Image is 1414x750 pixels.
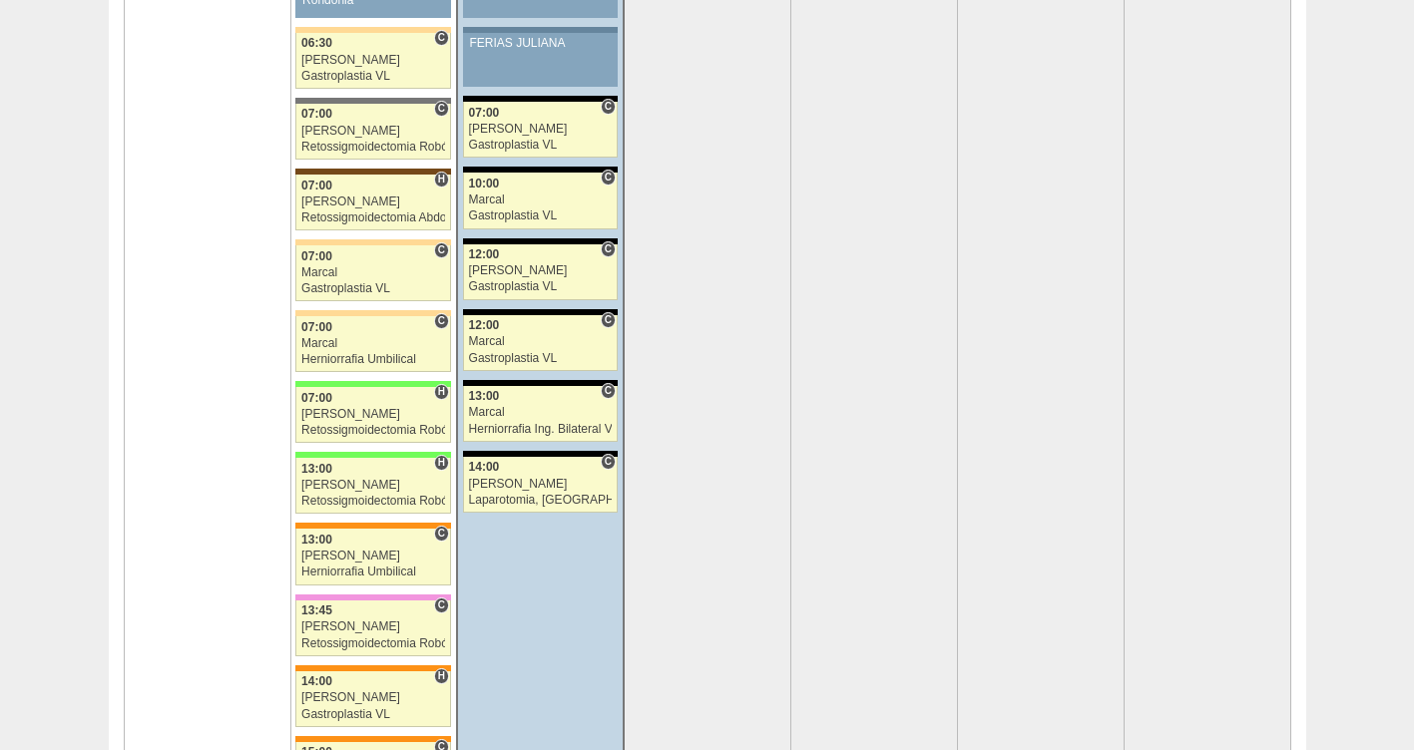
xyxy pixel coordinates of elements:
a: C 07:00 [PERSON_NAME] Retossigmoidectomia Robótica [295,104,451,160]
span: Hospital [434,384,449,400]
div: [PERSON_NAME] [301,691,445,704]
a: H 07:00 [PERSON_NAME] Retossigmoidectomia Robótica [295,387,451,443]
span: 12:00 [469,247,500,261]
div: Gastroplastia VL [469,352,613,365]
div: Retossigmoidectomia Robótica [301,495,445,508]
a: C 13:45 [PERSON_NAME] Retossigmoidectomia Robótica [295,600,451,656]
div: Retossigmoidectomia Abdominal VL [301,211,445,224]
span: Hospital [434,455,449,471]
div: [PERSON_NAME] [301,620,445,633]
a: C 13:00 [PERSON_NAME] Herniorrafia Umbilical [295,529,451,584]
span: 10:00 [469,177,500,190]
div: [PERSON_NAME] [301,408,445,421]
div: [PERSON_NAME] [301,195,445,208]
a: C 06:30 [PERSON_NAME] Gastroplastia VL [295,33,451,89]
div: Gastroplastia VL [469,139,613,152]
span: Consultório [601,241,616,257]
div: [PERSON_NAME] [469,264,613,277]
span: Consultório [434,242,449,258]
div: Gastroplastia VL [469,280,613,293]
div: Key: Santa Catarina [295,98,451,104]
div: Key: Bartira [295,27,451,33]
div: Key: Bartira [295,310,451,316]
div: [PERSON_NAME] [469,123,613,136]
span: Consultório [601,383,616,399]
span: 07:00 [301,391,332,405]
span: Consultório [434,30,449,46]
div: [PERSON_NAME] [301,479,445,492]
div: Herniorrafia Ing. Bilateral VL [469,423,613,436]
div: Key: Blanc [463,96,618,102]
a: C 12:00 Marcal Gastroplastia VL [463,315,618,371]
span: 13:00 [469,389,500,403]
span: 07:00 [301,320,332,334]
span: 13:00 [301,533,332,547]
div: [PERSON_NAME] [469,478,613,491]
span: Consultório [434,313,449,329]
a: C 13:00 Marcal Herniorrafia Ing. Bilateral VL [463,386,618,442]
div: Key: Blanc [463,167,618,173]
div: Gastroplastia VL [301,70,445,83]
div: Key: Albert Einstein [295,594,451,600]
span: 07:00 [301,107,332,121]
span: Hospital [434,172,449,187]
span: Consultório [434,101,449,117]
a: FERIAS JULIANA [463,33,618,87]
span: 07:00 [301,179,332,192]
div: Key: Blanc [463,309,618,315]
div: Retossigmoidectomia Robótica [301,637,445,650]
span: Consultório [601,312,616,328]
a: H 14:00 [PERSON_NAME] Gastroplastia VL [295,671,451,727]
div: Key: São Luiz - SCS [295,523,451,529]
div: Key: Brasil [295,452,451,458]
a: H 07:00 [PERSON_NAME] Retossigmoidectomia Abdominal VL [295,175,451,230]
div: Key: Blanc [463,238,618,244]
div: Key: São Luiz - SCS [295,665,451,671]
div: [PERSON_NAME] [301,550,445,562]
div: Gastroplastia VL [301,282,445,295]
div: Herniorrafia Umbilical [301,565,445,578]
span: Consultório [601,99,616,115]
a: H 13:00 [PERSON_NAME] Retossigmoidectomia Robótica [295,458,451,514]
span: 12:00 [469,318,500,332]
div: Key: Aviso [463,27,618,33]
a: C 14:00 [PERSON_NAME] Laparotomia, [GEOGRAPHIC_DATA], Drenagem, Bridas VL [463,457,618,513]
div: FERIAS JULIANA [470,37,612,50]
a: C 10:00 Marcal Gastroplastia VL [463,173,618,228]
span: Consultório [434,597,449,613]
div: Retossigmoidectomia Robótica [301,424,445,437]
div: Laparotomia, [GEOGRAPHIC_DATA], Drenagem, Bridas VL [469,494,613,507]
div: Marcal [469,406,613,419]
div: Key: Bartira [295,239,451,245]
span: 07:00 [469,106,500,120]
span: 13:45 [301,603,332,617]
span: Hospital [434,668,449,684]
div: Marcal [301,337,445,350]
a: C 12:00 [PERSON_NAME] Gastroplastia VL [463,244,618,300]
span: 06:30 [301,36,332,50]
div: Key: Brasil [295,381,451,387]
div: Key: Blanc [463,451,618,457]
div: Gastroplastia VL [469,209,613,222]
span: 14:00 [301,674,332,688]
span: Consultório [601,170,616,186]
span: Consultório [601,454,616,470]
a: C 07:00 Marcal Herniorrafia Umbilical [295,316,451,372]
div: [PERSON_NAME] [301,54,445,67]
div: Marcal [301,266,445,279]
div: Marcal [469,193,613,206]
div: Key: Santa Joana [295,169,451,175]
div: Retossigmoidectomia Robótica [301,141,445,154]
a: C 07:00 Marcal Gastroplastia VL [295,245,451,301]
div: [PERSON_NAME] [301,125,445,138]
span: 14:00 [469,460,500,474]
div: Herniorrafia Umbilical [301,353,445,366]
div: Key: Blanc [463,380,618,386]
span: 07:00 [301,249,332,263]
span: Consultório [434,526,449,542]
div: Gastroplastia VL [301,708,445,721]
span: 13:00 [301,462,332,476]
div: Key: São Luiz - SCS [295,736,451,742]
a: C 07:00 [PERSON_NAME] Gastroplastia VL [463,102,618,158]
div: Marcal [469,335,613,348]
